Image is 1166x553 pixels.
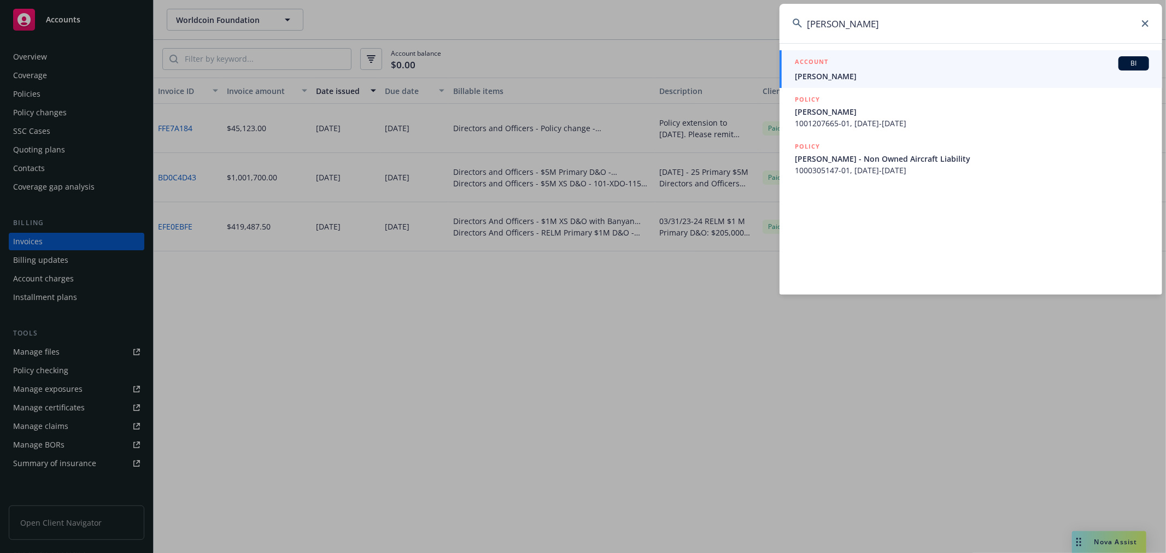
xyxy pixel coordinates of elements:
h5: POLICY [795,141,820,152]
span: [PERSON_NAME] [795,70,1149,82]
span: 1000305147-01, [DATE]-[DATE] [795,164,1149,176]
a: POLICY[PERSON_NAME]1001207665-01, [DATE]-[DATE] [780,88,1162,135]
h5: ACCOUNT [795,56,828,69]
span: [PERSON_NAME] - Non Owned Aircraft Liability [795,153,1149,164]
a: POLICY[PERSON_NAME] - Non Owned Aircraft Liability1000305147-01, [DATE]-[DATE] [780,135,1162,182]
span: 1001207665-01, [DATE]-[DATE] [795,117,1149,129]
input: Search... [780,4,1162,43]
a: ACCOUNTBI[PERSON_NAME] [780,50,1162,88]
h5: POLICY [795,94,820,105]
span: BI [1123,58,1145,68]
span: [PERSON_NAME] [795,106,1149,117]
